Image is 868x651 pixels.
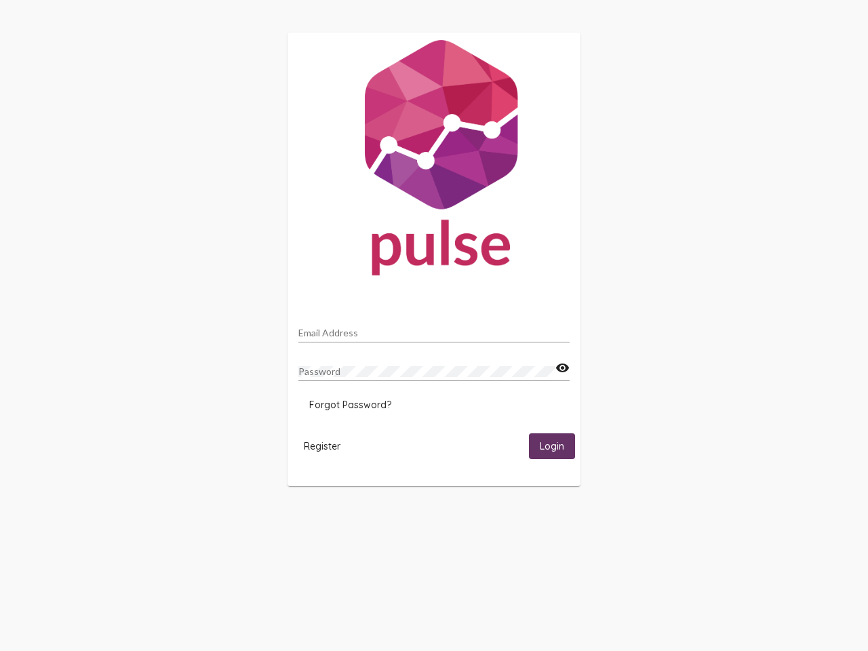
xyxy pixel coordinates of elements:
[529,433,575,458] button: Login
[555,360,570,376] mat-icon: visibility
[298,393,402,417] button: Forgot Password?
[309,399,391,411] span: Forgot Password?
[288,33,580,289] img: Pulse For Good Logo
[540,441,564,453] span: Login
[293,433,351,458] button: Register
[304,440,340,452] span: Register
